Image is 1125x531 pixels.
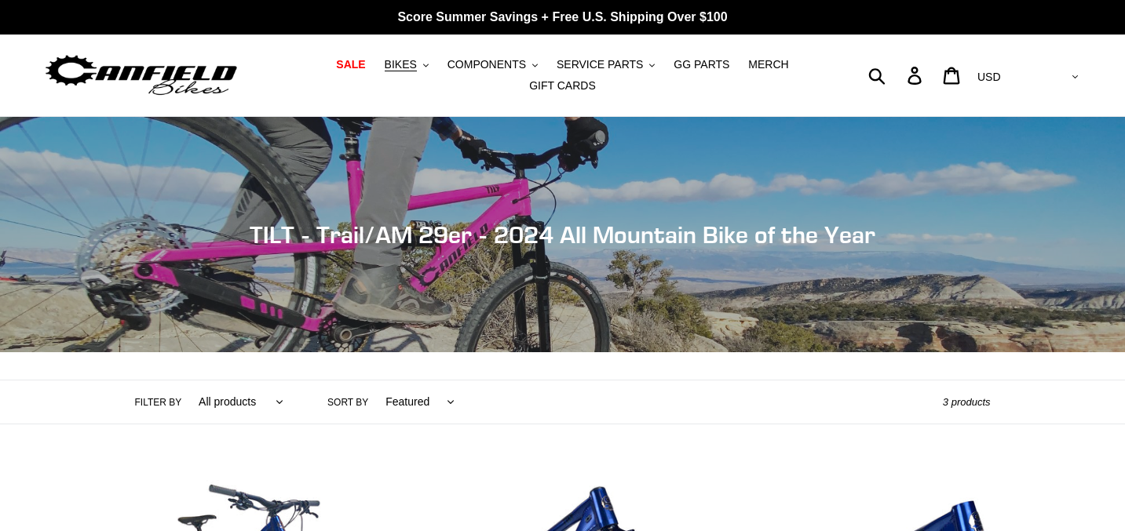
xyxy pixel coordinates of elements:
button: COMPONENTS [440,54,546,75]
input: Search [877,58,917,93]
span: GG PARTS [674,58,729,71]
span: 3 products [943,396,991,408]
span: TILT - Trail/AM 29er - 2024 All Mountain Bike of the Year [250,220,875,249]
a: SALE [328,54,373,75]
a: MERCH [740,54,796,75]
button: BIKES [377,54,436,75]
span: COMPONENTS [447,58,526,71]
span: SALE [336,58,365,71]
a: GG PARTS [666,54,737,75]
img: Canfield Bikes [43,51,239,100]
label: Filter by [135,395,182,409]
span: BIKES [385,58,417,71]
label: Sort by [327,395,368,409]
button: SERVICE PARTS [549,54,663,75]
a: GIFT CARDS [521,75,604,96]
span: GIFT CARDS [529,79,596,93]
span: MERCH [748,58,788,71]
span: SERVICE PARTS [557,58,643,71]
